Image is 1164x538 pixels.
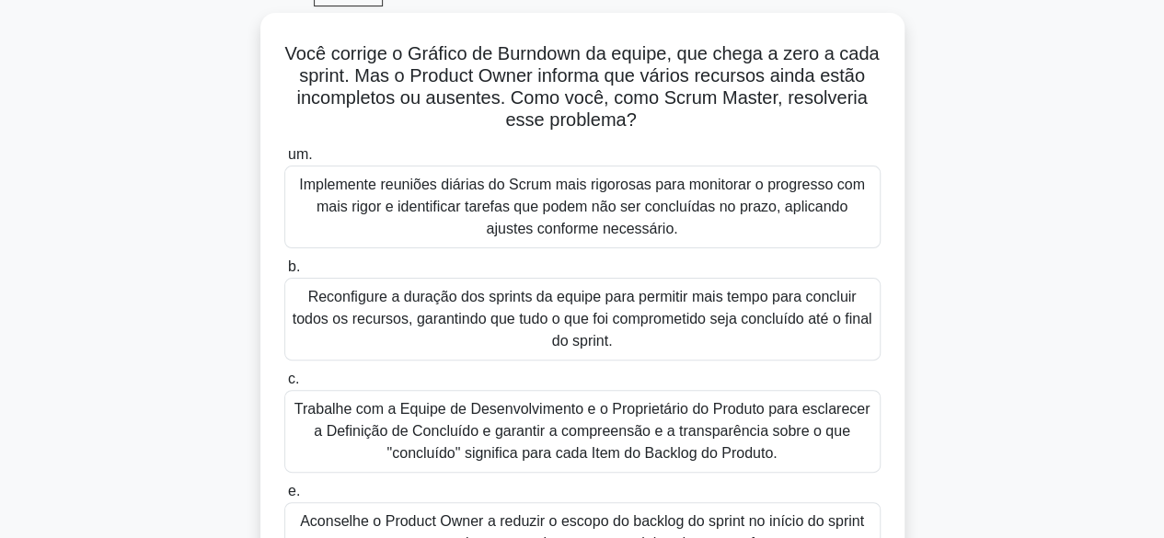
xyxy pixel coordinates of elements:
font: Você corrige o Gráfico de Burndown da equipe, que chega a zero a cada sprint. Mas o Product Owner... [285,43,880,130]
font: Implemente reuniões diárias do Scrum mais rigorosas para monitorar o progresso com mais rigor e i... [299,177,864,236]
font: um. [288,146,313,162]
font: e. [288,483,300,498]
font: Trabalhe com a Equipe de Desenvolvimento e o Proprietário do Produto para esclarecer a Definição ... [294,401,870,461]
font: Reconfigure a duração dos sprints da equipe para permitir mais tempo para concluir todos os recur... [293,289,872,349]
font: c. [288,371,299,386]
font: b. [288,258,300,274]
